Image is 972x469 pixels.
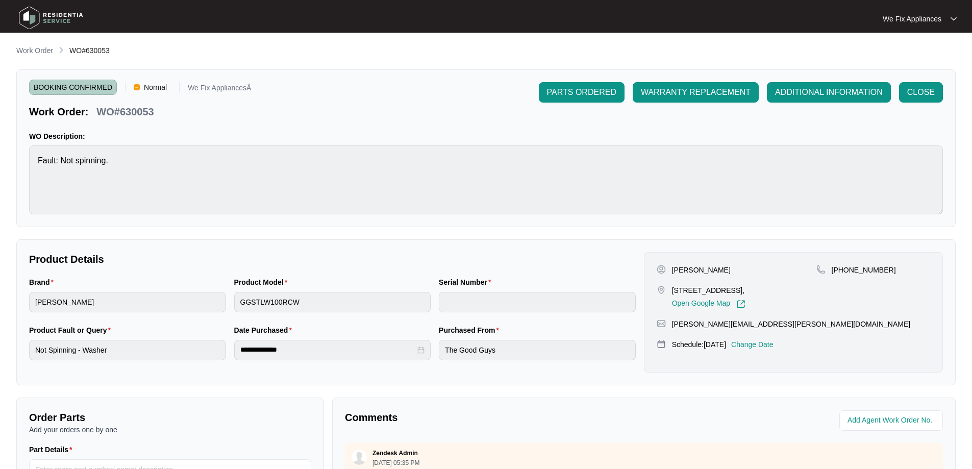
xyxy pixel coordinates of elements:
[29,292,226,312] input: Brand
[29,325,115,335] label: Product Fault or Query
[16,45,53,56] p: Work Order
[439,340,636,360] input: Purchased From
[672,339,726,350] p: Schedule: [DATE]
[234,292,431,312] input: Product Model
[29,131,943,141] p: WO Description:
[672,285,745,295] p: [STREET_ADDRESS],
[134,84,140,90] img: Vercel Logo
[29,105,88,119] p: Work Order:
[345,410,637,425] p: Comments
[657,265,666,274] img: user-pin
[539,82,625,103] button: PARTS ORDERED
[672,319,911,329] p: [PERSON_NAME][EMAIL_ADDRESS][PERSON_NAME][DOMAIN_NAME]
[352,450,367,465] img: user.svg
[883,14,941,24] p: We Fix Appliances
[29,425,311,435] p: Add your orders one by one
[372,460,419,466] p: [DATE] 05:35 PM
[848,414,937,427] input: Add Agent Work Order No.
[641,86,751,98] span: WARRANTY REPLACEMENT
[439,325,503,335] label: Purchased From
[188,84,251,95] p: We Fix AppliancesÂ
[372,449,418,457] p: Zendesk Admin
[439,277,495,287] label: Serial Number
[832,265,896,275] p: [PHONE_NUMBER]
[140,80,171,95] span: Normal
[951,16,957,21] img: dropdown arrow
[657,285,666,294] img: map-pin
[234,325,296,335] label: Date Purchased
[14,45,55,57] a: Work Order
[29,80,117,95] span: BOOKING CONFIRMED
[547,86,616,98] span: PARTS ORDERED
[672,265,731,275] p: [PERSON_NAME]
[731,339,774,350] p: Change Date
[767,82,891,103] button: ADDITIONAL INFORMATION
[633,82,759,103] button: WARRANTY REPLACEMENT
[234,277,292,287] label: Product Model
[657,319,666,328] img: map-pin
[439,292,636,312] input: Serial Number
[29,340,226,360] input: Product Fault or Query
[29,277,58,287] label: Brand
[657,339,666,349] img: map-pin
[775,86,883,98] span: ADDITIONAL INFORMATION
[57,46,65,54] img: chevron-right
[69,46,110,55] span: WO#630053
[29,252,636,266] p: Product Details
[29,145,943,214] textarea: Fault: Not spinning.
[736,300,745,309] img: Link-External
[29,410,311,425] p: Order Parts
[672,300,745,309] a: Open Google Map
[29,445,77,455] label: Part Details
[907,86,935,98] span: CLOSE
[96,105,154,119] p: WO#630053
[15,3,87,33] img: residentia service logo
[899,82,943,103] button: CLOSE
[240,344,416,355] input: Date Purchased
[816,265,826,274] img: map-pin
